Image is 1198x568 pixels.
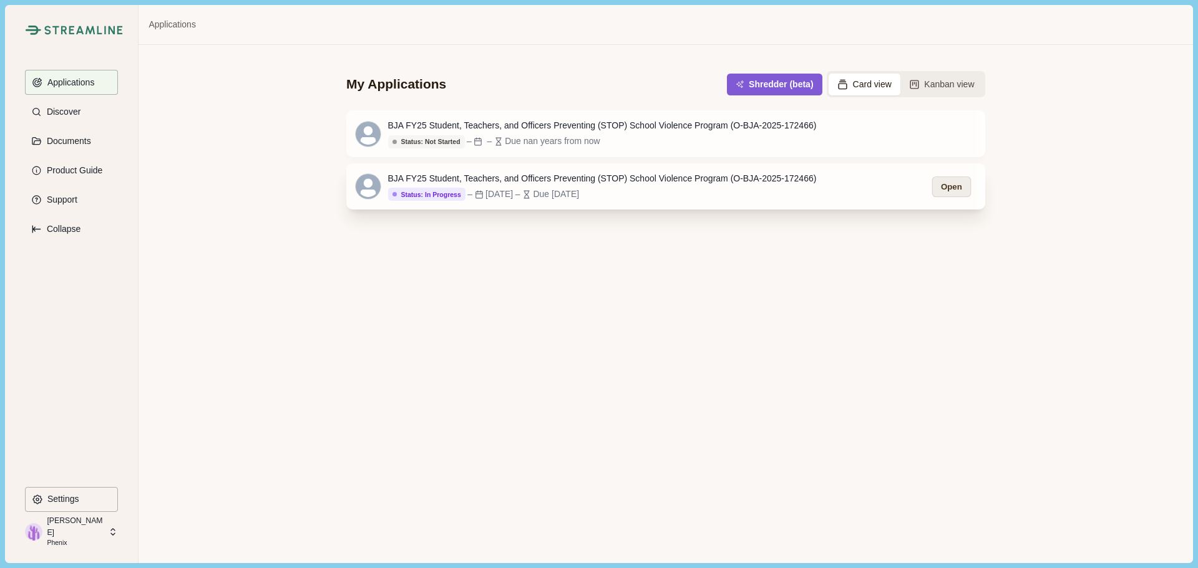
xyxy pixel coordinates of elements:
[43,494,79,504] p: Settings
[25,128,118,153] button: Documents
[47,515,104,538] p: [PERSON_NAME]
[487,135,492,148] div: –
[25,487,118,516] a: Settings
[25,216,118,241] button: Expand
[346,75,446,93] div: My Applications
[388,135,465,148] button: Status: Not Started
[485,188,513,201] div: [DATE]
[25,70,118,95] button: Applications
[25,25,118,35] a: Streamline Climate LogoStreamline Climate Logo
[346,163,985,209] a: BJA FY25 Student, Teachers, and Officers Preventing (STOP) School Violence Program (O-BJA-2025-17...
[392,138,460,146] div: Status: Not Started
[25,523,42,541] img: profile picture
[505,135,600,148] div: Due nan years from now
[25,158,118,183] button: Product Guide
[42,165,103,176] p: Product Guide
[829,74,900,95] button: Card view
[47,538,104,548] p: Phenix
[467,135,472,148] div: –
[42,224,80,234] p: Collapse
[25,25,41,35] img: Streamline Climate Logo
[149,18,196,31] a: Applications
[388,188,465,201] button: Status: In Progress
[25,99,118,124] button: Discover
[356,122,381,147] svg: avatar
[346,110,985,156] a: BJA FY25 Student, Teachers, and Officers Preventing (STOP) School Violence Program (O-BJA-2025-17...
[44,26,123,35] img: Streamline Climate Logo
[392,191,461,199] div: Status: In Progress
[25,487,118,512] button: Settings
[42,195,77,205] p: Support
[388,172,817,185] div: BJA FY25 Student, Teachers, and Officers Preventing (STOP) School Violence Program (O-BJA-2025-17...
[43,77,95,88] p: Applications
[515,188,520,201] div: –
[467,188,472,201] div: –
[727,74,822,95] button: Shredder (beta)
[900,74,983,95] button: Kanban view
[388,119,817,132] div: BJA FY25 Student, Teachers, and Officers Preventing (STOP) School Violence Program (O-BJA-2025-17...
[356,174,381,199] svg: avatar
[25,187,118,212] button: Support
[42,107,80,117] p: Discover
[932,176,971,197] button: Open
[42,136,91,147] p: Documents
[533,188,579,201] div: Due [DATE]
